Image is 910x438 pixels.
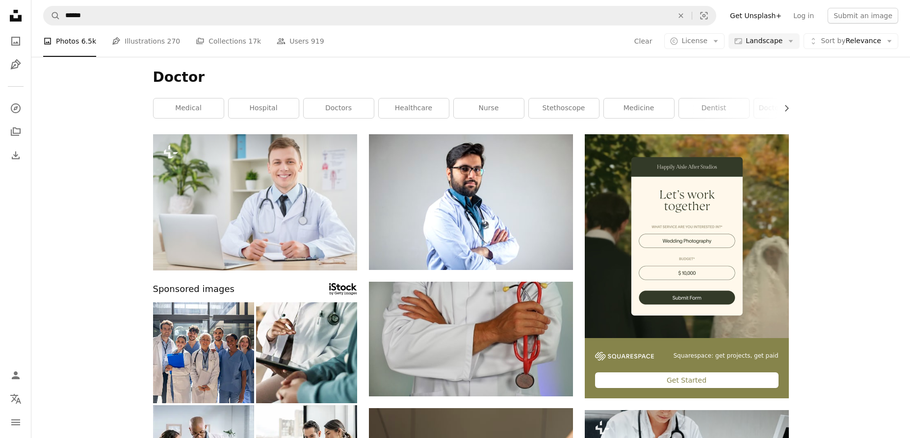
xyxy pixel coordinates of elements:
a: Download History [6,146,26,165]
h1: Doctor [153,69,789,86]
a: stethoscope [529,98,599,118]
form: Find visuals sitewide [43,6,716,25]
a: dentist [679,98,749,118]
button: Clear [670,6,692,25]
a: Squarespace: get projects, get paidGet Started [585,134,789,398]
button: Visual search [692,6,716,25]
img: man in white dress shirt wearing black framed eyeglasses [369,134,573,270]
img: doctor holding red stethoscope [369,282,573,396]
a: Illustrations [6,55,26,74]
a: Collections [6,122,26,142]
span: 919 [311,36,324,47]
img: Ready to help. Cheerful pleasant positive pediatrician holding pen and expressing gladness while ... [153,134,357,270]
button: Menu [6,413,26,432]
span: Landscape [746,36,782,46]
a: Log in [787,8,820,24]
a: hospital [229,98,299,118]
a: nurse [454,98,524,118]
button: Search Unsplash [44,6,60,25]
img: Happy group of healthcare workers smiling at the hospital [153,302,254,403]
button: scroll list to the right [778,98,789,118]
a: doctors [304,98,374,118]
img: file-1747939393036-2c53a76c450aimage [585,134,789,338]
span: Relevance [821,36,881,46]
a: Photos [6,31,26,51]
span: Sort by [821,37,845,45]
span: 17k [248,36,261,47]
img: Tablet, hands and patient with doctor in hospital for consultation with cold, flu and sickness. D... [256,302,357,403]
button: Submit an image [828,8,898,24]
button: Language [6,389,26,409]
a: Users 919 [277,25,324,57]
button: Sort byRelevance [804,33,898,49]
button: License [664,33,725,49]
button: Landscape [728,33,800,49]
a: Explore [6,98,26,118]
a: Get Unsplash+ [724,8,787,24]
a: Log in / Sign up [6,365,26,385]
a: man in white dress shirt wearing black framed eyeglasses [369,197,573,206]
a: healthcare [379,98,449,118]
img: file-1747939142011-51e5cc87e3c9 [595,352,654,361]
a: doctor holding red stethoscope [369,334,573,343]
a: Collections 17k [196,25,261,57]
span: License [681,37,707,45]
span: 270 [167,36,181,47]
a: medical [154,98,224,118]
span: Squarespace: get projects, get paid [674,352,779,360]
a: Ready to help. Cheerful pleasant positive pediatrician holding pen and expressing gladness while ... [153,197,357,206]
a: Illustrations 270 [112,25,180,57]
button: Clear [634,33,653,49]
a: doctor and patient [754,98,824,118]
div: Get Started [595,372,779,388]
a: medicine [604,98,674,118]
span: Sponsored images [153,282,234,296]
